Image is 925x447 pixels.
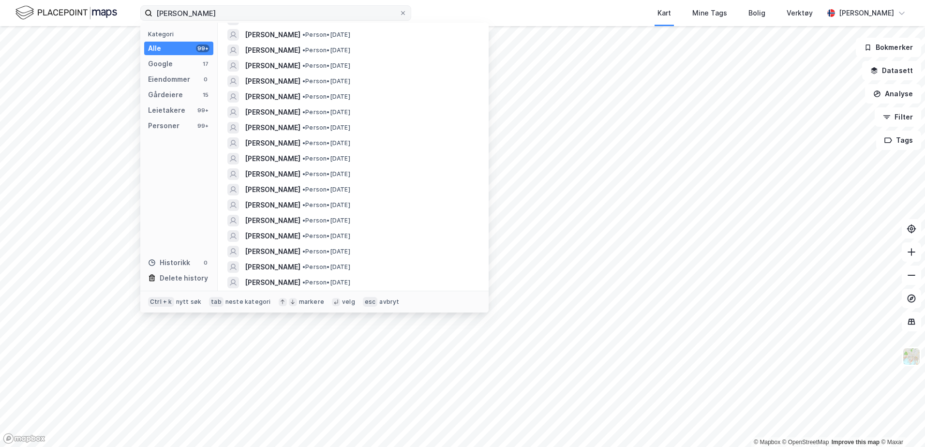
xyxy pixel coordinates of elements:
button: Filter [875,107,921,127]
div: 99+ [196,122,209,130]
span: • [302,108,305,116]
div: Kategori [148,30,213,38]
span: [PERSON_NAME] [245,29,300,41]
span: [PERSON_NAME] [245,215,300,226]
span: [PERSON_NAME] [245,106,300,118]
span: • [302,232,305,239]
span: [PERSON_NAME] [245,184,300,195]
button: Bokmerker [856,38,921,57]
span: Person • [DATE] [302,46,350,54]
div: Personer [148,120,179,132]
div: esc [363,297,378,307]
span: [PERSON_NAME] [245,199,300,211]
span: Person • [DATE] [302,263,350,271]
span: [PERSON_NAME] [245,168,300,180]
img: logo.f888ab2527a4732fd821a326f86c7f29.svg [15,4,117,21]
a: Mapbox homepage [3,433,45,444]
div: 15 [202,91,209,99]
span: • [302,186,305,193]
a: Improve this map [832,439,880,446]
div: tab [209,297,224,307]
div: [PERSON_NAME] [839,7,894,19]
div: 99+ [196,106,209,114]
span: • [302,217,305,224]
span: • [302,62,305,69]
span: [PERSON_NAME] [245,153,300,164]
span: Person • [DATE] [302,124,350,132]
span: [PERSON_NAME] [245,277,300,288]
span: • [302,155,305,162]
span: Person • [DATE] [302,248,350,255]
span: Person • [DATE] [302,108,350,116]
div: Ctrl + k [148,297,174,307]
a: OpenStreetMap [782,439,829,446]
span: • [302,139,305,147]
button: Tags [876,131,921,150]
iframe: Chat Widget [877,401,925,447]
div: 0 [202,75,209,83]
div: Alle [148,43,161,54]
a: Mapbox [754,439,780,446]
div: Historikk [148,257,190,268]
span: • [302,46,305,54]
span: Person • [DATE] [302,93,350,101]
span: Person • [DATE] [302,232,350,240]
img: Z [902,347,921,366]
button: Analyse [865,84,921,104]
span: Person • [DATE] [302,139,350,147]
span: • [302,31,305,38]
span: [PERSON_NAME] [245,261,300,273]
span: • [302,263,305,270]
div: markere [299,298,324,306]
span: [PERSON_NAME] [245,45,300,56]
div: nytt søk [176,298,202,306]
span: Person • [DATE] [302,186,350,194]
span: Person • [DATE] [302,77,350,85]
div: 99+ [196,45,209,52]
div: Bolig [748,7,765,19]
span: Person • [DATE] [302,31,350,39]
span: • [302,279,305,286]
span: Person • [DATE] [302,217,350,224]
span: • [302,201,305,209]
span: [PERSON_NAME] [245,91,300,103]
div: Kart [657,7,671,19]
span: [PERSON_NAME] [245,246,300,257]
span: Person • [DATE] [302,155,350,163]
div: 17 [202,60,209,68]
div: Mine Tags [692,7,727,19]
span: • [302,124,305,131]
div: Kontrollprogram for chat [877,401,925,447]
div: 0 [202,259,209,267]
div: Gårdeiere [148,89,183,101]
div: neste kategori [225,298,271,306]
div: Eiendommer [148,74,190,85]
span: Person • [DATE] [302,279,350,286]
span: [PERSON_NAME] [245,75,300,87]
span: [PERSON_NAME] [245,230,300,242]
span: • [302,248,305,255]
span: [PERSON_NAME] [245,137,300,149]
div: avbryt [379,298,399,306]
div: Verktøy [787,7,813,19]
span: • [302,93,305,100]
span: [PERSON_NAME] [245,60,300,72]
button: Datasett [862,61,921,80]
span: Person • [DATE] [302,170,350,178]
span: Person • [DATE] [302,201,350,209]
span: Person • [DATE] [302,62,350,70]
span: • [302,170,305,178]
input: Søk på adresse, matrikkel, gårdeiere, leietakere eller personer [152,6,399,20]
div: Delete history [160,272,208,284]
div: Google [148,58,173,70]
div: Leietakere [148,104,185,116]
div: velg [342,298,355,306]
span: • [302,77,305,85]
span: [PERSON_NAME] [245,122,300,134]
